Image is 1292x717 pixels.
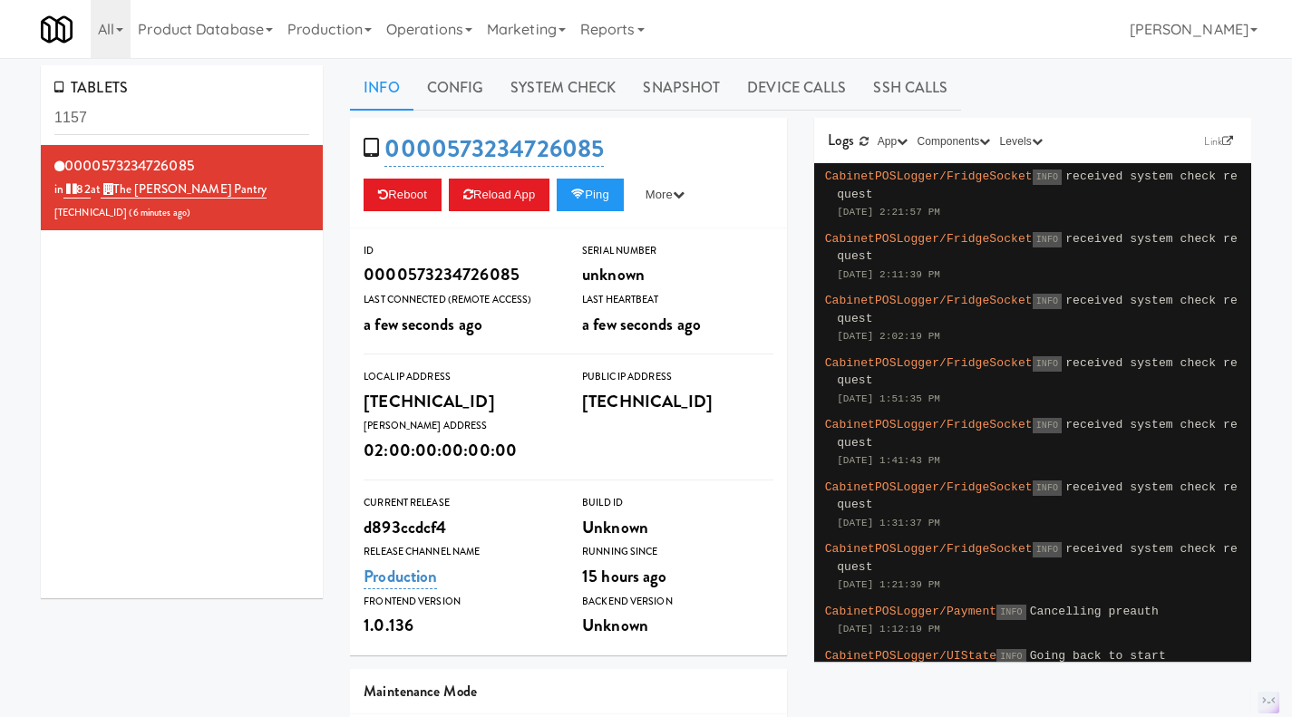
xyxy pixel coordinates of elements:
span: received system check request [837,170,1238,201]
button: Levels [996,132,1047,150]
div: 1.0.136 [364,610,555,641]
div: Public IP Address [582,368,773,386]
span: [DATE] 1:41:43 PM [837,455,940,466]
a: The [PERSON_NAME] Pantry [101,180,267,199]
span: [DATE] 1:31:37 PM [837,518,940,528]
span: TABLETS [54,77,128,98]
span: a few seconds ago [364,312,482,336]
div: [TECHNICAL_ID] [582,386,773,417]
div: Serial Number [582,242,773,260]
button: Components [912,132,995,150]
span: CabinetPOSLogger/Payment [825,605,997,618]
span: INFO [1033,480,1062,496]
span: INFO [1033,170,1062,185]
input: Search tablets [54,102,309,135]
span: INFO [1033,232,1062,247]
a: System Check [497,65,629,111]
span: CabinetPOSLogger/FridgeSocket [825,480,1033,494]
span: INFO [1033,356,1062,372]
span: received system check request [837,542,1238,574]
div: Local IP Address [364,368,555,386]
div: Last Connected (Remote Access) [364,291,555,309]
span: [DATE] 2:21:57 PM [837,207,940,218]
span: CabinetPOSLogger/FridgeSocket [825,418,1033,431]
button: App [873,132,913,150]
a: SSH Calls [860,65,961,111]
span: [DATE] 1:51:35 PM [837,393,940,404]
span: INFO [996,649,1025,664]
span: [DATE] 2:02:19 PM [837,331,940,342]
a: Production [364,564,437,589]
span: CabinetPOSLogger/UIState [825,649,997,663]
span: INFO [1033,418,1062,433]
span: Maintenance Mode [364,681,477,702]
span: at [91,180,267,199]
span: CabinetPOSLogger/FridgeSocket [825,294,1033,307]
div: Running Since [582,543,773,561]
a: Info [350,65,413,111]
div: ID [364,242,555,260]
span: Going back to start [1030,649,1166,663]
span: CabinetPOSLogger/FridgeSocket [825,232,1033,246]
a: Config [413,65,498,111]
span: [DATE] 1:12:19 PM [837,624,940,635]
a: 0000573234726085 [384,131,604,167]
span: INFO [996,605,1025,620]
div: Last Heartbeat [582,291,773,309]
span: a few seconds ago [582,312,701,336]
span: 6 minutes ago [133,206,187,219]
span: CabinetPOSLogger/FridgeSocket [825,542,1033,556]
span: INFO [1033,294,1062,309]
button: Reload App [449,179,549,211]
div: Frontend Version [364,593,555,611]
span: CabinetPOSLogger/FridgeSocket [825,170,1033,183]
span: received system check request [837,418,1238,450]
li: 0000573234726085in 82at The [PERSON_NAME] Pantry[TECHNICAL_ID] (6 minutes ago) [41,145,323,231]
div: [TECHNICAL_ID] [364,386,555,417]
div: unknown [582,259,773,290]
a: Link [1200,132,1238,150]
div: 02:00:00:00:00:00 [364,435,555,466]
div: [PERSON_NAME] Address [364,417,555,435]
span: CabinetPOSLogger/FridgeSocket [825,356,1033,370]
span: in [54,180,91,199]
img: Micromart [41,14,73,45]
span: [TECHNICAL_ID] ( ) [54,206,190,219]
span: Cancelling preauth [1030,605,1159,618]
div: Unknown [582,512,773,543]
div: Release Channel Name [364,543,555,561]
span: Logs [828,130,854,150]
button: More [631,179,699,211]
span: received system check request [837,294,1238,325]
span: 15 hours ago [582,564,666,588]
div: 0000573234726085 [364,259,555,290]
div: Current Release [364,494,555,512]
button: Reboot [364,179,442,211]
a: Snapshot [629,65,733,111]
div: d893ccdcf4 [364,512,555,543]
span: 0000573234726085 [64,155,194,176]
a: 82 [63,180,90,199]
span: [DATE] 1:21:39 PM [837,579,940,590]
div: Build Id [582,494,773,512]
button: Ping [557,179,624,211]
span: [DATE] 2:11:39 PM [837,269,940,280]
div: Unknown [582,610,773,641]
div: Backend Version [582,593,773,611]
span: INFO [1033,542,1062,557]
a: Device Calls [733,65,860,111]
